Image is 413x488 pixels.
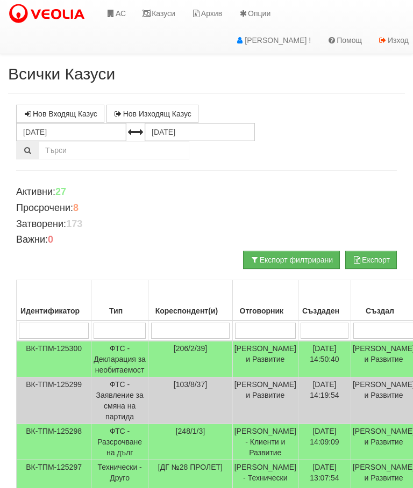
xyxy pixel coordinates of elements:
[243,251,340,269] button: Експорт филтрирани
[16,219,397,230] h4: Затворени:
[298,280,351,321] th: Създаден: No sort applied, activate to apply an ascending sort
[106,105,198,123] a: Нов Изходящ Казус
[232,377,298,424] td: [PERSON_NAME] и Развитие
[93,303,146,318] div: Тип
[298,341,351,377] td: [DATE] 14:50:40
[66,218,82,229] b: 173
[17,280,91,321] th: Идентификатор: No sort applied, activate to apply an ascending sort
[18,303,89,318] div: Идентификатор
[39,141,189,159] input: Търсене по Идентификатор, Бл/Вх/Ап, Тип, Описание, Моб. Номер, Имейл, Файл, Коментар,
[232,280,298,321] th: Отговорник: No sort applied, activate to apply an ascending sort
[17,377,91,424] td: ВК-ТПМ-125299
[158,463,223,471] span: [ДГ №28 ПРОЛЕТ]
[148,280,233,321] th: Кореспондент(и): No sort applied, activate to apply an ascending sort
[73,202,79,213] b: 8
[300,303,349,318] div: Създаден
[174,344,207,353] span: [206/2/39]
[345,251,397,269] button: Експорт
[319,27,370,54] a: Помощ
[232,424,298,460] td: [PERSON_NAME] - Клиенти и Развитие
[16,203,397,214] h4: Просрочени:
[91,280,148,321] th: Тип: No sort applied, activate to apply an ascending sort
[55,186,66,197] b: 27
[8,65,405,83] h2: Всички Казуси
[91,377,148,424] td: ФТС - Заявление за смяна на партида
[150,303,231,318] div: Кореспондент(и)
[227,27,319,54] a: [PERSON_NAME] !
[234,303,296,318] div: Отговорник
[17,341,91,377] td: ВК-ТПМ-125300
[8,3,90,25] img: VeoliaLogo.png
[232,341,298,377] td: [PERSON_NAME] и Развитие
[16,235,397,245] h4: Важни:
[91,341,148,377] td: ФТС - Декларация за необитаемост
[16,105,104,123] a: Нов Входящ Казус
[174,380,207,389] span: [103/8/37]
[176,427,205,435] span: [248/1/3]
[48,234,53,245] b: 0
[17,424,91,460] td: ВК-ТПМ-125298
[298,424,351,460] td: [DATE] 14:09:09
[16,187,397,198] h4: Активни:
[91,424,148,460] td: ФТС - Разсрочване на дълг
[298,377,351,424] td: [DATE] 14:19:54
